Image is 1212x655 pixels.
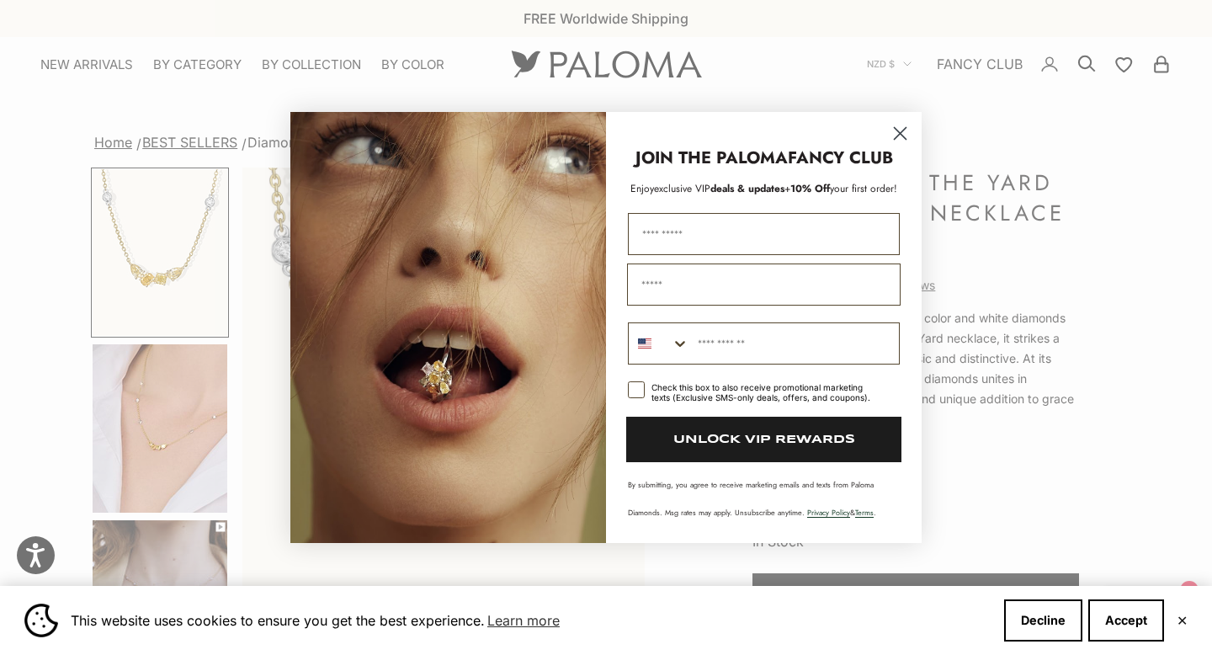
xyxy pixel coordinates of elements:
[485,608,562,633] a: Learn more
[629,323,689,364] button: Search Countries
[807,507,850,518] a: Privacy Policy
[1004,599,1082,642] button: Decline
[654,181,784,196] span: deals & updates
[788,146,893,170] strong: FANCY CLUB
[855,507,874,518] a: Terms
[635,146,788,170] strong: JOIN THE PALOMA
[628,479,900,518] p: By submitting, you agree to receive marketing emails and texts from Paloma Diamonds. Msg rates ma...
[651,382,880,402] div: Check this box to also receive promotional marketing texts (Exclusive SMS-only deals, offers, and...
[630,181,654,196] span: Enjoy
[24,604,58,637] img: Cookie banner
[627,264,901,306] input: Email
[638,337,651,350] img: United States
[784,181,897,196] span: + your first order!
[807,507,876,518] span: & .
[1177,615,1188,626] button: Close
[689,323,899,364] input: Phone Number
[885,119,915,148] button: Close dialog
[1088,599,1164,642] button: Accept
[290,112,606,543] img: Loading...
[654,181,710,196] span: exclusive VIP
[628,213,900,255] input: First Name
[71,608,991,633] span: This website uses cookies to ensure you get the best experience.
[626,417,901,462] button: UNLOCK VIP REWARDS
[790,181,830,196] span: 10% Off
